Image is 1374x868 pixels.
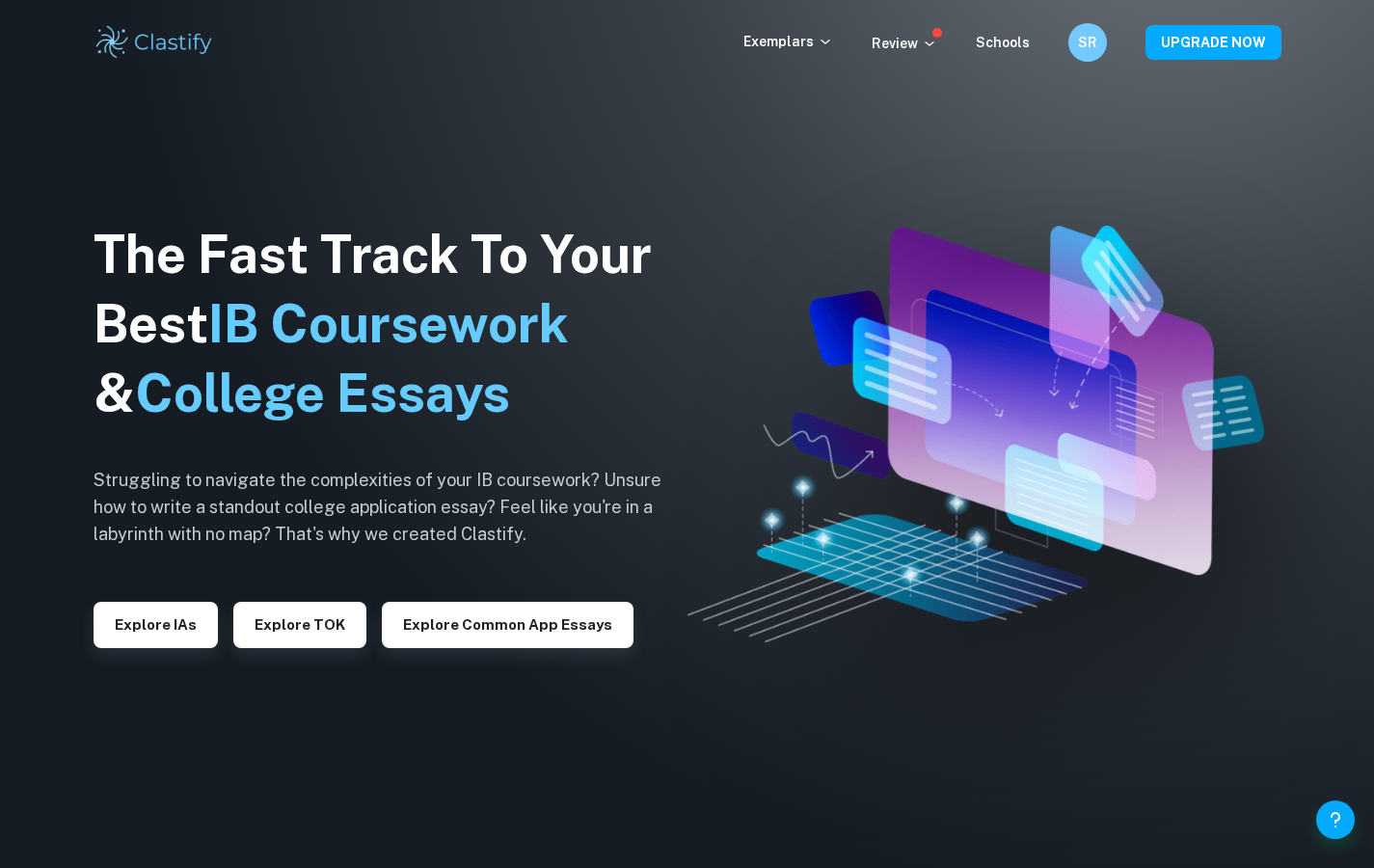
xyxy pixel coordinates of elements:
[976,35,1030,50] a: Schools
[94,614,218,633] a: Explore IAs
[1068,23,1107,62] button: SR
[94,467,691,548] h6: Struggling to navigate the complexities of your IB coursework? Unsure how to write a standout col...
[208,293,569,354] span: IB Coursework
[743,31,833,52] p: Exemplars
[233,614,366,633] a: Explore TOK
[94,602,218,648] button: Explore IAs
[94,23,216,62] img: Clastify logo
[1145,25,1281,60] button: UPGRADE NOW
[382,602,633,648] button: Explore Common App essays
[233,602,366,648] button: Explore TOK
[1316,800,1355,839] button: Help and Feedback
[382,614,633,633] a: Explore Common App essays
[687,226,1264,642] img: Clastify hero
[872,33,937,54] p: Review
[94,220,691,428] h1: The Fast Track To Your Best &
[135,363,510,423] span: College Essays
[1076,32,1098,53] h6: SR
